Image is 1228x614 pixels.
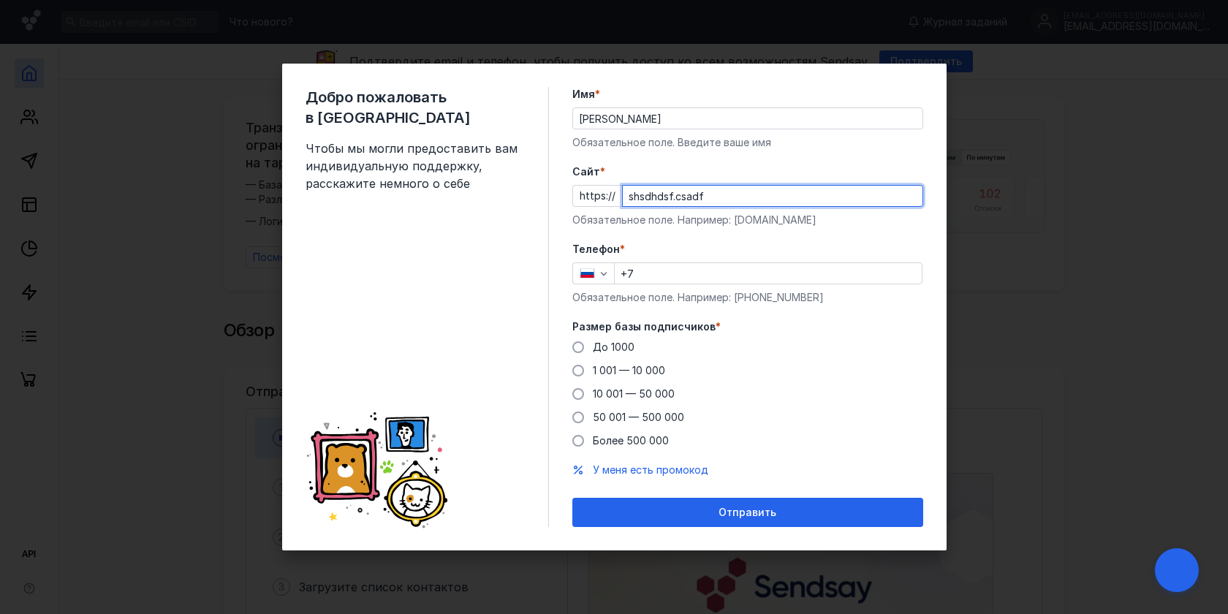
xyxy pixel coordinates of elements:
div: Обязательное поле. Например: [PHONE_NUMBER] [572,290,923,305]
span: Чтобы мы могли предоставить вам индивидуальную поддержку, расскажите немного о себе [306,140,525,192]
span: 1 001 — 10 000 [593,364,665,376]
span: Добро пожаловать в [GEOGRAPHIC_DATA] [306,87,525,128]
div: Обязательное поле. Например: [DOMAIN_NAME] [572,213,923,227]
div: Обязательное поле. Введите ваше имя [572,135,923,150]
span: Cайт [572,164,600,179]
span: Отправить [719,507,776,519]
span: 50 001 — 500 000 [593,411,684,423]
span: Более 500 000 [593,434,669,447]
span: У меня есть промокод [593,463,708,476]
span: До 1000 [593,341,634,353]
span: Размер базы подписчиков [572,319,716,334]
span: Телефон [572,242,620,257]
span: Имя [572,87,595,102]
button: Отправить [572,498,923,527]
span: 10 001 — 50 000 [593,387,675,400]
button: У меня есть промокод [593,463,708,477]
